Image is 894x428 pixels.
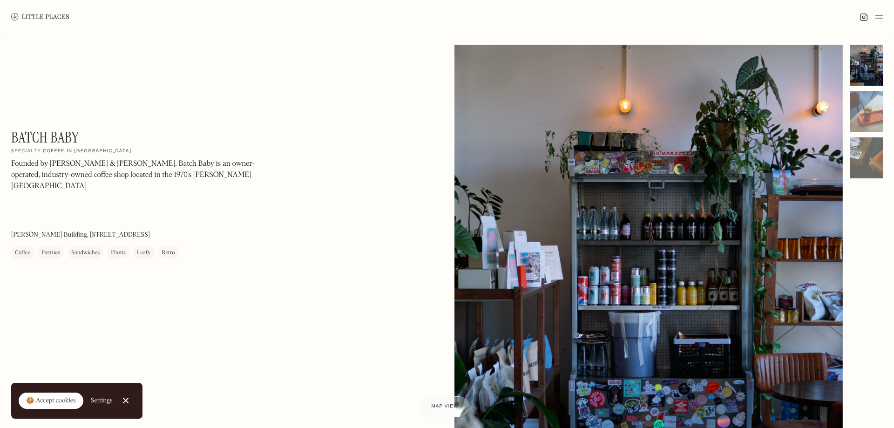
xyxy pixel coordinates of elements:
[15,248,30,258] div: Coffee
[11,158,263,192] p: Founded by [PERSON_NAME] & [PERSON_NAME], Batch Baby is an owner-operated, industry-owned coffee ...
[11,230,150,240] p: [PERSON_NAME] Building, [STREET_ADDRESS]
[111,248,126,258] div: Plants
[11,197,263,208] p: ‍
[162,248,175,258] div: Retro
[91,397,113,404] div: Settings
[420,396,470,417] a: Map view
[137,248,150,258] div: Leafy
[41,248,60,258] div: Pastries
[91,390,113,411] a: Settings
[71,248,100,258] div: Sandwiches
[125,401,126,401] div: Close Cookie Popup
[11,148,131,155] h2: Specialty coffee in [GEOGRAPHIC_DATA]
[432,404,459,409] span: Map view
[116,391,135,410] a: Close Cookie Popup
[19,393,83,409] a: 🍪 Accept cookies
[11,129,79,146] h1: Batch Baby
[11,212,263,224] p: ‍
[26,396,76,406] div: 🍪 Accept cookies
